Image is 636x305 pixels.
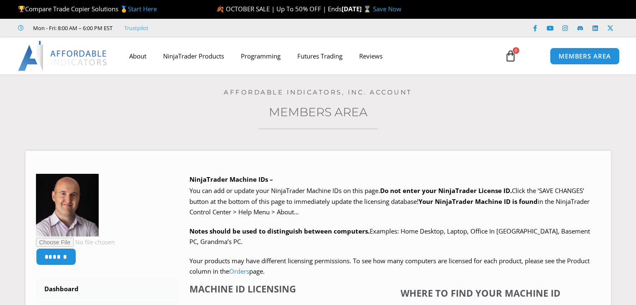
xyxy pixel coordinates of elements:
[189,186,380,195] span: You can add or update your NinjaTrader Machine IDs on this page.
[342,5,373,13] strong: [DATE] ⌛
[18,5,157,13] span: Compare Trade Copier Solutions 🥇
[365,287,595,298] h4: Where to find your Machine ID
[189,175,273,183] b: NinjaTrader Machine IDs –
[121,46,155,66] a: About
[232,46,289,66] a: Programming
[155,46,232,66] a: NinjaTrader Products
[216,5,342,13] span: 🍂 OCTOBER SALE | Up To 50% OFF | Ends
[419,197,538,206] strong: Your NinjaTrader Machine ID is found
[229,267,249,275] a: Orders
[31,23,112,33] span: Mon - Fri: 8:00 AM – 6:00 PM EST
[550,48,620,65] a: MEMBERS AREA
[121,46,496,66] nav: Menu
[189,257,590,276] span: Your products may have different licensing permissions. To see how many computers are licensed fo...
[189,227,590,246] span: Examples: Home Desktop, Laptop, Office In [GEOGRAPHIC_DATA], Basement PC, Grandma’s PC.
[269,105,368,119] a: Members Area
[128,5,157,13] a: Start Here
[373,5,401,13] a: Save Now
[351,46,391,66] a: Reviews
[18,6,25,12] img: 🏆
[124,23,148,33] a: Trustpilot
[492,44,529,68] a: 0
[380,186,512,195] b: Do not enter your NinjaTrader License ID.
[189,283,355,294] h4: Machine ID Licensing
[189,227,370,235] strong: Notes should be used to distinguish between computers.
[559,53,611,59] span: MEMBERS AREA
[513,47,519,54] span: 0
[189,186,590,216] span: Click the ‘SAVE CHANGES’ button at the bottom of this page to immediately update the licensing da...
[289,46,351,66] a: Futures Trading
[36,278,177,300] a: Dashboard
[18,41,108,71] img: LogoAI | Affordable Indicators – NinjaTrader
[224,88,412,96] a: Affordable Indicators, Inc. Account
[36,174,99,236] img: 272030bc1248197b634910e920859749c98e36ce745de17ca8f877151b983cfb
